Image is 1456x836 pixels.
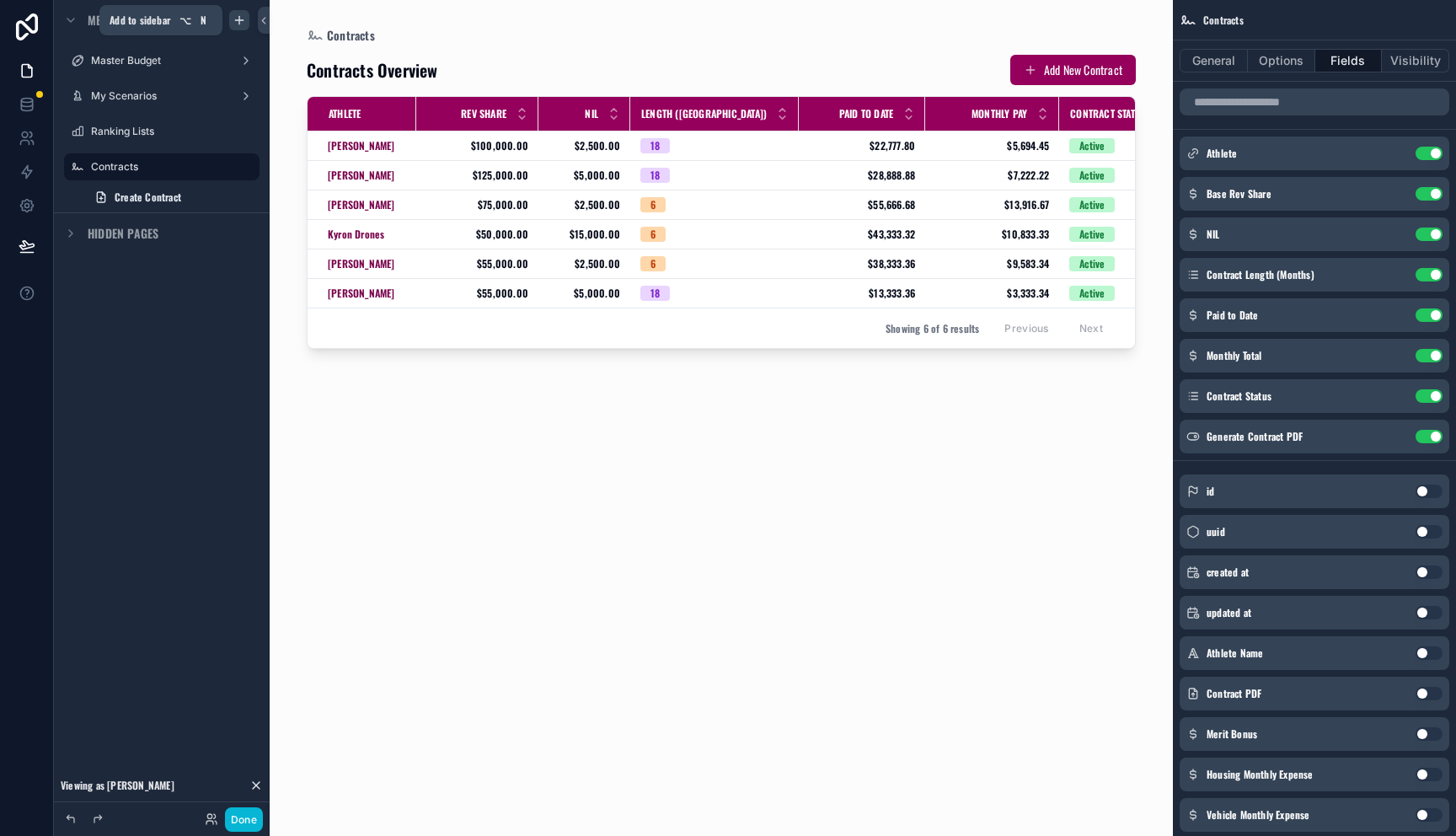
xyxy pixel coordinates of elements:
[1207,187,1271,201] span: Base Rev Share
[1180,49,1248,72] button: General
[91,125,256,138] label: Ranking Lists
[329,107,361,121] span: Athlete
[1207,308,1258,322] span: Paid to Date
[1207,606,1251,619] span: updated at
[1207,430,1303,443] span: Generate Contract PDF
[839,107,893,121] span: Paid to Date
[1207,646,1263,660] span: Athlete Name
[972,107,1027,121] span: Monthly Pay
[1070,107,1146,121] span: Contract Status
[1207,687,1261,700] span: Contract PDF
[1315,49,1383,72] button: Fields
[1248,49,1315,72] button: Options
[1207,768,1314,781] span: Housing Monthly Expense
[1203,13,1244,27] span: Contracts
[91,89,233,103] label: My Scenarios
[110,13,170,27] span: Add to sidebar
[1382,49,1449,72] button: Visibility
[1207,525,1225,539] span: uuid
[1207,147,1237,160] span: Athlete
[461,107,506,121] span: Rev Share
[84,184,260,211] a: Create Contract
[1207,485,1214,498] span: id
[225,807,263,832] button: Done
[886,322,979,335] span: Showing 6 of 6 results
[88,225,158,242] span: Hidden pages
[1207,727,1257,741] span: Merit Bonus
[1207,228,1220,241] span: NIL
[91,160,249,174] label: Contracts
[88,12,115,29] span: Menu
[115,190,181,204] span: Create Contract
[1207,565,1249,579] span: created at
[1207,349,1262,362] span: Monthly Total
[91,54,233,67] label: Master Budget
[61,779,174,792] span: Viewing as [PERSON_NAME]
[1207,389,1271,403] span: Contract Status
[641,107,767,121] span: Length ([GEOGRAPHIC_DATA])
[585,107,598,121] span: NIL
[1207,808,1310,822] span: Vehicle Monthly Expense
[1207,268,1314,281] span: Contract Length (Months)
[197,13,211,27] span: N
[179,13,192,27] span: ⌥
